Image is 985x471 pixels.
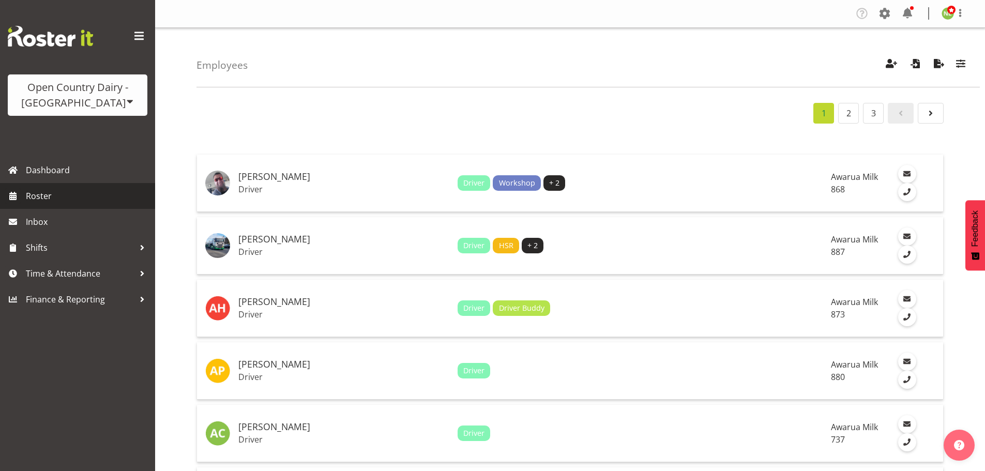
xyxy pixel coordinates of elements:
span: Awarua Milk [831,234,878,245]
span: Dashboard [26,162,150,178]
img: andrew-muirad45df72db9e0ef9b86311889fb83021.png [205,233,230,258]
a: Call Employee [898,433,916,451]
a: Page 3. [863,103,884,124]
button: Export Employees [928,54,950,77]
h5: [PERSON_NAME] [238,422,449,432]
a: Email Employee [898,415,916,433]
a: Email Employee [898,353,916,371]
a: Call Employee [898,246,916,264]
span: 887 [831,246,845,257]
button: Filter Employees [950,54,972,77]
img: alan-rolton04c296bc37223c8dd08f2cd7387a414a.png [205,171,230,195]
img: nicole-lloyd7454.jpg [942,7,954,20]
span: Awarua Milk [831,296,878,308]
span: Driver Buddy [499,302,544,314]
span: Awarua Milk [831,171,878,183]
span: Workshop [499,177,535,189]
p: Driver [238,372,449,382]
h5: [PERSON_NAME] [238,234,449,245]
a: Email Employee [898,227,916,246]
img: Rosterit website logo [8,26,93,47]
span: + 2 [527,240,538,251]
span: Driver [463,365,484,376]
button: Create Employees [881,54,902,77]
img: andrew-crawford10983.jpg [205,421,230,446]
img: andrew-poole7464.jpg [205,358,230,383]
img: andrew-henderson7383.jpg [205,296,230,321]
span: 873 [831,309,845,320]
h5: [PERSON_NAME] [238,172,449,182]
p: Driver [238,247,449,257]
span: Inbox [26,214,150,230]
a: Page 2. [918,103,944,124]
span: HSR [499,240,513,251]
a: Call Employee [898,308,916,326]
span: Awarua Milk [831,421,878,433]
button: Feedback - Show survey [965,200,985,270]
p: Driver [238,184,449,194]
a: Page 0. [888,103,914,124]
span: Driver [463,428,484,439]
h5: [PERSON_NAME] [238,297,449,307]
span: Shifts [26,240,134,255]
p: Driver [238,309,449,320]
span: Finance & Reporting [26,292,134,307]
h4: Employees [196,59,248,71]
span: Driver [463,302,484,314]
button: Import Employees [904,54,926,77]
span: Driver [463,177,484,189]
a: Call Employee [898,371,916,389]
a: Call Employee [898,183,916,201]
p: Driver [238,434,449,445]
span: 868 [831,184,845,195]
span: 880 [831,371,845,383]
span: Driver [463,240,484,251]
span: Roster [26,188,150,204]
span: Time & Attendance [26,266,134,281]
span: Awarua Milk [831,359,878,370]
span: 737 [831,434,845,445]
a: Page 2. [838,103,859,124]
div: Open Country Dairy - [GEOGRAPHIC_DATA] [18,80,137,111]
a: Email Employee [898,165,916,183]
span: + 2 [549,177,559,189]
a: Email Employee [898,290,916,308]
img: help-xxl-2.png [954,440,964,450]
span: Feedback [971,210,980,247]
h5: [PERSON_NAME] [238,359,449,370]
